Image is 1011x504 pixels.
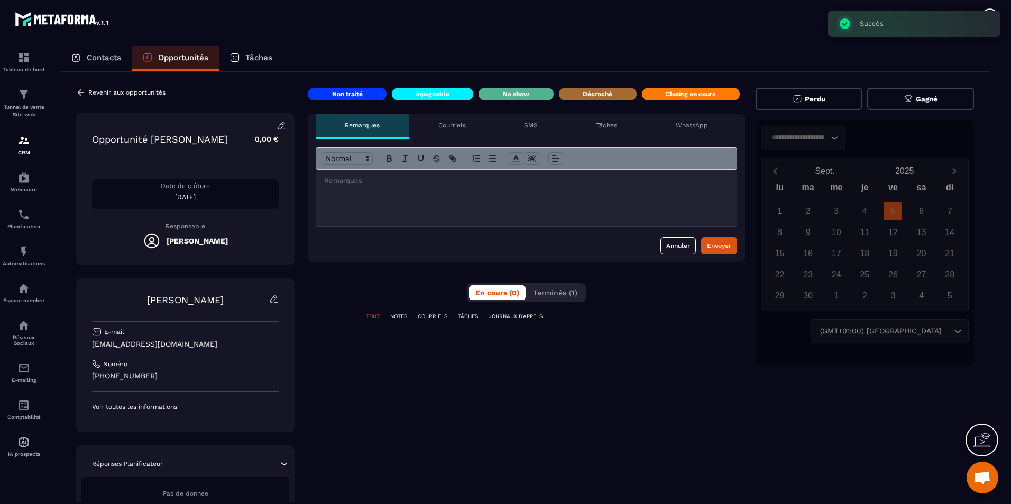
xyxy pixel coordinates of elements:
img: automations [17,436,30,449]
img: automations [17,282,30,295]
img: scheduler [17,208,30,221]
span: Terminés (1) [533,288,577,297]
p: Comptabilité [3,414,45,420]
a: emailemailE-mailing [3,354,45,391]
p: Courriels [438,121,466,129]
button: Gagné [867,88,974,110]
p: Opportunité [PERSON_NAME] [92,134,227,145]
a: formationformationTableau de bord [3,43,45,80]
p: Tableau de bord [3,67,45,72]
p: Voir toutes les informations [92,403,279,411]
button: En cours (0) [469,285,526,300]
a: schedulerschedulerPlanificateur [3,200,45,237]
p: NOTES [390,313,407,320]
p: TÂCHES [458,313,478,320]
a: Ouvrir le chat [967,462,998,493]
img: automations [17,171,30,184]
p: IA prospects [3,451,45,457]
a: automationsautomationsAutomatisations [3,237,45,274]
p: Closing en cours [666,90,715,98]
p: [EMAIL_ADDRESS][DOMAIN_NAME] [92,339,279,349]
img: formation [17,51,30,64]
h5: [PERSON_NAME] [167,237,228,245]
button: Annuler [660,237,696,254]
p: TOUT [366,313,380,320]
img: formation [17,88,30,101]
img: accountant [17,399,30,412]
p: Opportunités [158,53,208,62]
p: Décroché [583,90,612,98]
a: Tâches [219,46,283,71]
p: Planificateur [3,223,45,229]
p: Non traité [332,90,363,98]
button: Perdu [756,88,862,110]
p: No show [503,90,529,98]
p: SMS [524,121,538,129]
p: WhatsApp [676,121,708,129]
a: Opportunités [132,46,219,71]
span: Perdu [805,95,825,103]
p: COURRIELS [418,313,447,320]
img: email [17,362,30,375]
p: Webinaire [3,186,45,192]
img: automations [17,245,30,258]
p: [DATE] [92,193,279,201]
img: logo [15,10,110,29]
button: Envoyer [701,237,737,254]
p: 0,00 € [244,129,279,150]
p: Tunnel de vente Site web [3,104,45,118]
p: Contacts [87,53,121,62]
p: Tâches [245,53,272,62]
span: En cours (0) [475,288,519,297]
p: Responsable [92,222,279,230]
a: Contacts [60,46,132,71]
a: automationsautomationsEspace membre [3,274,45,311]
p: Automatisations [3,260,45,266]
p: Réseaux Sociaux [3,334,45,346]
span: Gagné [916,95,938,103]
p: [PHONE_NUMBER] [92,371,279,381]
a: [PERSON_NAME] [147,294,224,305]
button: Terminés (1) [527,285,584,300]
a: automationsautomationsWebinaire [3,163,45,200]
a: formationformationCRM [3,126,45,163]
a: social-networksocial-networkRéseaux Sociaux [3,311,45,354]
img: social-network [17,319,30,332]
p: injoignable [416,90,449,98]
p: Réponses Planificateur [92,460,163,468]
p: Tâches [596,121,617,129]
img: formation [17,134,30,147]
p: JOURNAUX D'APPELS [489,313,543,320]
p: Date de clôture [92,182,279,190]
p: Espace membre [3,297,45,303]
div: Envoyer [707,240,731,251]
a: accountantaccountantComptabilité [3,391,45,428]
p: Remarques [345,121,380,129]
p: Numéro [103,360,127,368]
p: E-mail [104,328,124,336]
a: formationformationTunnel de vente Site web [3,80,45,126]
p: Revenir aux opportunités [88,89,166,96]
span: Pas de donnée [163,490,208,497]
p: E-mailing [3,377,45,383]
p: CRM [3,150,45,155]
